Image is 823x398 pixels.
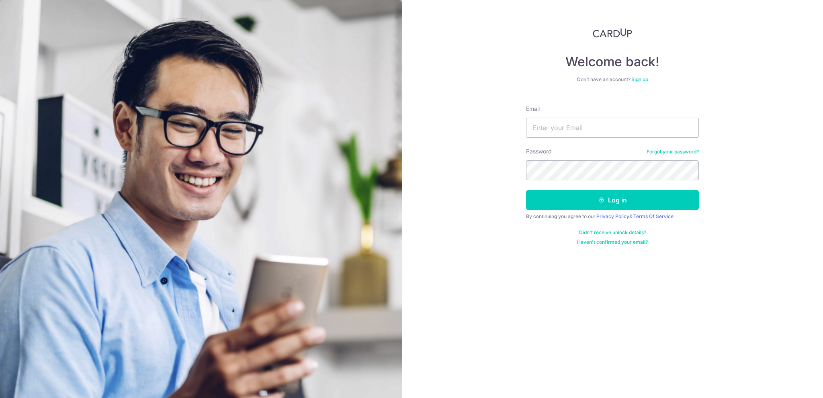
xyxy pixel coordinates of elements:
button: Log in [526,190,699,210]
input: Enter your Email [526,118,699,138]
a: Privacy Policy [596,213,629,219]
a: Didn't receive unlock details? [579,229,646,236]
div: Don’t have an account? [526,76,699,83]
label: Email [526,105,540,113]
img: CardUp Logo [593,28,632,38]
div: By continuing you agree to our & [526,213,699,220]
label: Password [526,147,552,155]
a: Haven't confirmed your email? [577,239,648,245]
a: Terms Of Service [633,213,674,219]
a: Forgot your password? [647,149,699,155]
h4: Welcome back! [526,54,699,70]
a: Sign up [631,76,648,82]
